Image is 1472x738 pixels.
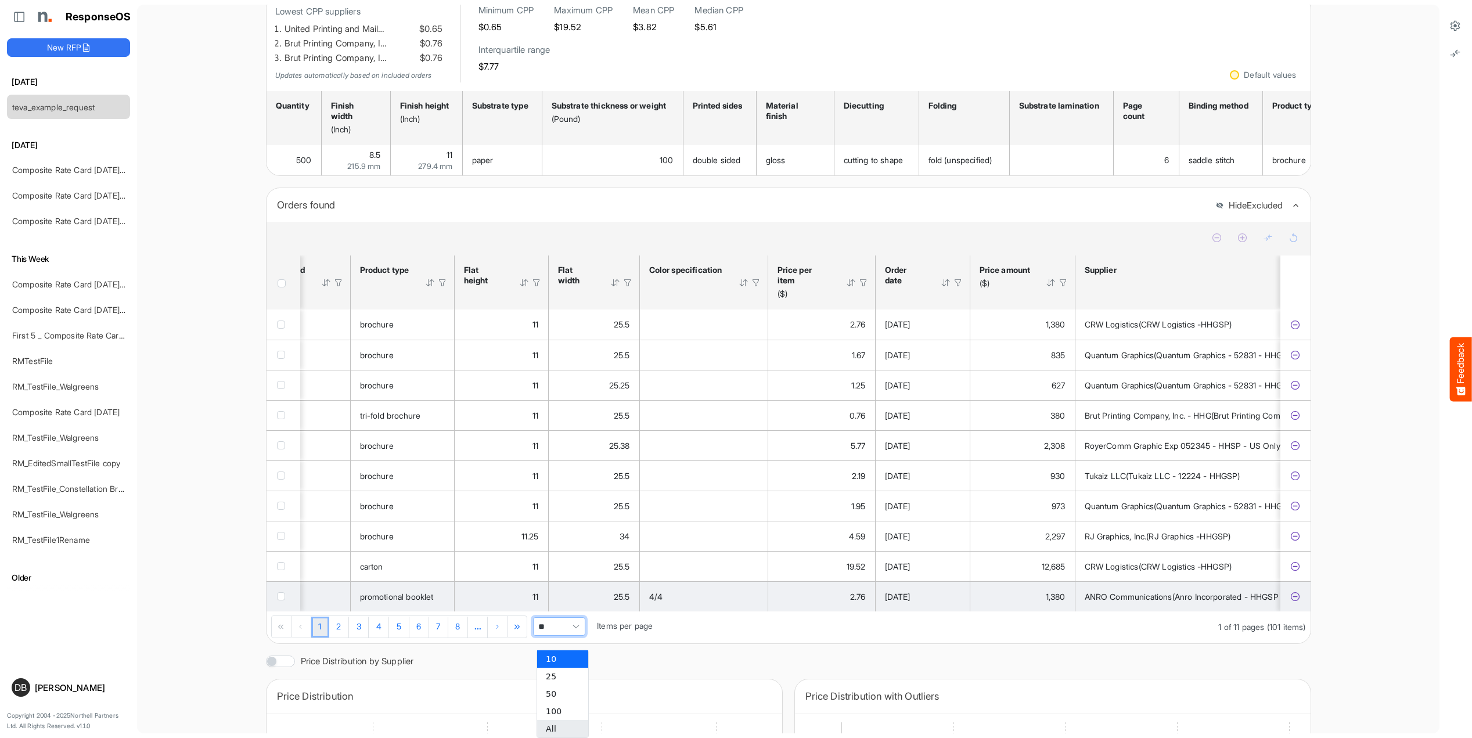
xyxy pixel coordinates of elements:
div: Price amount [980,265,1031,275]
td: brochure is template cell Column Header httpsnorthellcomontologiesmapping-rulesproducthasproducttype [351,309,455,340]
td: 7b1d7583-7519-452d-a3de-1ea7d21c3703 is template cell Column Header [1280,370,1313,400]
div: Printed sides [693,100,743,111]
button: Exclude [1290,319,1301,330]
button: Exclude [1290,380,1301,391]
td: 2.76 is template cell Column Header price-per-item [768,309,876,340]
a: Page 3 of 11 Pages [349,617,369,638]
button: Exclude [1290,410,1301,422]
td: is template cell Column Header httpsnorthellcomontologiesmapping-rulesmanufacturinghassubstratela... [1010,145,1114,175]
div: Flat height [464,265,504,286]
td: 11 is template cell Column Header httpsnorthellcomontologiesmapping-rulesmeasurementhasfinishsize... [391,145,463,175]
span: 4.59 [849,531,866,541]
a: Page 7 of 11 Pages [429,617,448,638]
span: brochure [360,350,394,360]
td: is template cell Column Header httpsnorthellcomontologiesmapping-rulesfeaturehascolourspecification [640,551,768,581]
td: 11 is template cell Column Header httpsnorthellcomontologiesmapping-rulesmeasurementhasflatsizehe... [455,340,549,370]
img: Northell [32,5,55,28]
span: 12,685 [1042,561,1066,571]
span: [DATE] [885,501,910,511]
span: 25.5 [614,561,630,571]
td: 4/4 is template cell Column Header httpsnorthellcomontologiesmapping-rulesfeaturehascolourspecifi... [640,581,768,611]
td: 11 is template cell Column Header httpsnorthellcomontologiesmapping-rulesmeasurementhasflatsizehe... [455,551,549,581]
li: 25 [537,668,588,685]
span: 25.5 [614,411,630,420]
span: 1.67 [852,350,866,360]
span: brochure [360,531,394,541]
span: 11 [532,350,538,360]
span: gloss [766,155,786,165]
td: is template cell Column Header httpsnorthellcomontologiesmapping-rulesfeaturehascolourspecification [640,521,768,551]
span: 835 [1051,350,1065,360]
td: 500 is template cell Column Header httpsnorthellcomontologiesmapping-rulesorderhasquantity [267,145,322,175]
td: 11 is template cell Column Header httpsnorthellcomontologiesmapping-rulesmeasurementhasflatsizehe... [455,460,549,491]
span: 11 [532,471,538,481]
div: Filter Icon [333,278,344,288]
span: 279.4 mm [418,161,452,171]
h6: Minimum CPP [478,5,534,16]
span: 500 [296,155,311,165]
div: (Inch) [400,114,449,124]
td: fold (unspecified) is template cell Column Header httpsnorthellcomontologiesmapping-rulesmanufact... [919,145,1010,175]
h5: $3.82 [633,22,674,32]
td: checkbox [267,370,300,400]
span: 11.25 [521,531,539,541]
td: checkbox [267,491,300,521]
button: Exclude [1290,470,1301,482]
span: 0.76 [850,411,866,420]
div: (Pound) [552,114,670,124]
div: Product type [360,265,410,275]
h1: ResponseOS [66,11,131,23]
span: 100 [660,155,673,165]
span: 11 [447,150,452,160]
div: dropdownlist [537,650,589,738]
span: brochure [360,319,394,329]
a: Composite Rate Card [DATE] mapping test_deleted [12,216,202,226]
td: 20/06/2024 is template cell Column Header httpsnorthellcomontologiesmapping-rulesorderhasorderdate [876,521,970,551]
a: RM_TestFile_Walgreens [12,433,99,442]
span: Pagerdropdown [533,617,585,636]
h5: $0.65 [478,22,534,32]
td: saddle stitch is template cell Column Header httpsnorthellcomontologiesmapping-rulesassemblyhasbi... [1179,145,1263,175]
a: Page 5 of 11 Pages [389,617,409,638]
td: brochure is template cell Column Header httpsnorthellcomontologiesmapping-rulesproducthasproducttype [351,521,455,551]
span: paper [472,155,494,165]
td: checkbox [267,551,300,581]
h6: This Week [7,253,130,265]
td: 11.25 is template cell Column Header httpsnorthellcomontologiesmapping-rulesmeasurementhasflatsiz... [455,521,549,551]
td: 6 is template cell Column Header httpsnorthellcomontologiesmapping-rulesproducthaspagecount [1114,145,1179,175]
span: $0.76 [418,51,443,66]
a: RM_EditedSmallTestFile copy [12,458,120,468]
td: 25.5 is template cell Column Header httpsnorthellcomontologiesmapping-rulesmeasurementhasflatsize... [549,400,640,430]
div: Flat width [558,265,595,286]
div: Filter Icon [622,278,633,288]
span: $0.65 [417,22,443,37]
td: 12685 is template cell Column Header httpsnorthellcomontologiesmapping-rulesorderhasprice [970,551,1075,581]
button: Exclude [1290,591,1301,603]
span: brochure [360,441,394,451]
li: 50 [537,685,588,703]
span: brochure [1272,155,1306,165]
ul: popup [537,650,588,737]
a: Page 4 of 11 Pages [369,617,389,638]
span: Quantum Graphics(Quantum Graphics - 52831 - HHGSP) [1085,350,1295,360]
td: 11 is template cell Column Header httpsnorthellcomontologiesmapping-rulesmeasurementhasflatsizehe... [455,309,549,340]
td: 6a5eb98b-10a9-4a02-ae65-56eda4637fa3 is template cell Column Header [1280,430,1313,460]
div: Finish height [400,100,449,111]
a: RM_TestFile_Walgreens [12,381,99,391]
li: 100 [537,703,588,720]
div: Supplier [1085,265,1464,275]
div: Page count [1123,100,1166,121]
a: Page 1 of 11 Pages [311,617,329,638]
td: 25.5 is template cell Column Header httpsnorthellcomontologiesmapping-rulesmeasurementhasflatsize... [549,551,640,581]
li: 10 [537,650,588,668]
td: 973 is template cell Column Header httpsnorthellcomontologiesmapping-rulesorderhasprice [970,491,1075,521]
span: Tukaiz LLC(Tukaiz LLC - 12224 - HHGSP) [1085,471,1240,481]
div: Orders found [277,197,1207,213]
td: 09/01/2024 is template cell Column Header httpsnorthellcomontologiesmapping-rulesorderhasorderdate [876,309,970,340]
span: 6 [1164,155,1169,165]
h6: Median CPP [694,5,743,16]
span: Brut Printing Company, Inc. - HHG(Brut Printing Company, Inc. - 49445 - HHGSP - US Only) [1085,411,1427,420]
span: 627 [1052,380,1065,390]
a: Go to next pager [468,617,488,638]
div: Finish width [331,100,377,121]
